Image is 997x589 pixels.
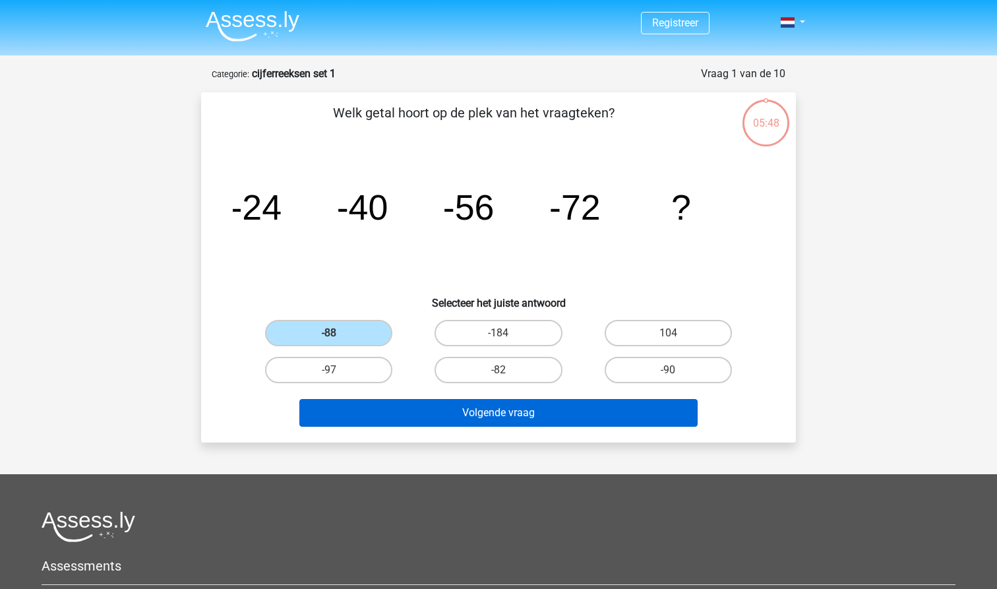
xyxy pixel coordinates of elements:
small: Categorie: [212,69,249,79]
img: Assessly logo [42,511,135,542]
tspan: -56 [443,187,495,227]
strong: cijferreeksen set 1 [252,67,336,80]
label: -90 [605,357,732,383]
label: -97 [265,357,392,383]
label: -184 [435,320,562,346]
tspan: -72 [549,187,601,227]
label: -82 [435,357,562,383]
label: 104 [605,320,732,346]
tspan: -24 [230,187,282,227]
div: 05:48 [741,98,791,131]
tspan: -40 [337,187,388,227]
a: Registreer [652,16,698,29]
div: Vraag 1 van de 10 [701,66,785,82]
tspan: ? [671,187,691,227]
h6: Selecteer het juiste antwoord [222,286,775,309]
h5: Assessments [42,558,955,574]
button: Volgende vraag [299,399,698,427]
img: Assessly [206,11,299,42]
label: -88 [265,320,392,346]
p: Welk getal hoort op de plek van het vraagteken? [222,103,725,142]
